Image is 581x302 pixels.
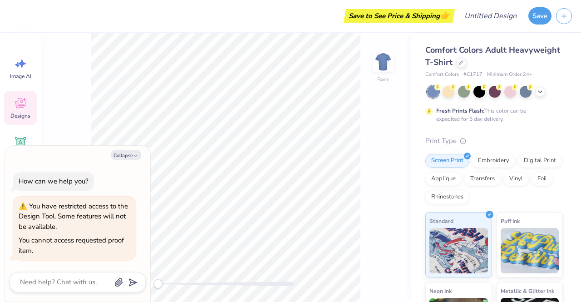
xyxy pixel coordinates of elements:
div: Embroidery [472,154,515,168]
div: Applique [425,172,462,186]
button: Save [528,7,551,25]
div: Digital Print [518,154,562,168]
div: Accessibility label [153,279,162,288]
span: Image AI [10,73,31,80]
div: Screen Print [425,154,469,168]
span: Metallic & Glitter Ink [501,286,554,296]
input: Untitled Design [457,7,524,25]
div: You have restricted access to the Design Tool. Some features will not be available. [19,202,128,231]
div: How can we help you? [19,177,89,186]
div: Transfers [464,172,501,186]
div: Rhinestones [425,190,469,204]
span: Standard [429,216,453,226]
div: Vinyl [503,172,529,186]
div: Print Type [425,136,563,146]
img: Back [374,53,392,71]
span: 👉 [440,10,450,21]
span: Minimum Order: 24 + [487,71,532,79]
span: Puff Ink [501,216,520,226]
span: # C1717 [463,71,483,79]
div: Foil [532,172,553,186]
span: Designs [10,112,30,119]
img: Standard [429,228,488,273]
span: Comfort Colors Adult Heavyweight T-Shirt [425,45,560,68]
span: Neon Ink [429,286,452,296]
div: You cannot access requested proof item. [19,236,124,255]
img: Puff Ink [501,228,559,273]
div: This color can be expedited for 5 day delivery. [436,107,548,123]
span: Comfort Colors [425,71,459,79]
div: Save to See Price & Shipping [346,9,453,23]
strong: Fresh Prints Flash: [436,107,484,114]
div: Back [377,75,389,84]
button: Collapse [111,150,141,160]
